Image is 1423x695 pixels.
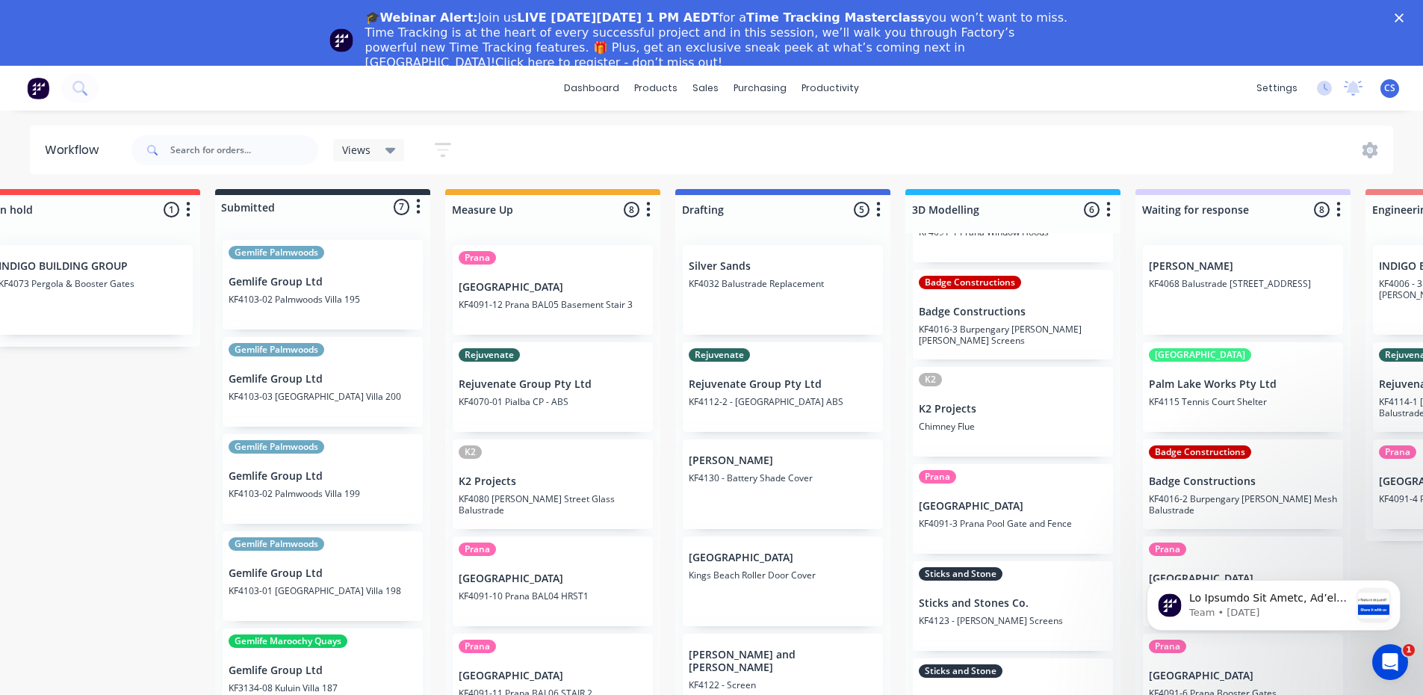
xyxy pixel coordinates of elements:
[1149,543,1186,556] div: Prana
[459,640,496,653] div: Prana
[365,10,478,25] b: 🎓Webinar Alert:
[1249,77,1305,99] div: settings
[459,572,647,585] p: [GEOGRAPHIC_DATA]
[459,378,647,391] p: Rejuvenate Group Pty Ltd
[627,77,685,99] div: products
[1149,445,1251,459] div: Badge Constructions
[229,391,417,402] p: KF4103-03 [GEOGRAPHIC_DATA] Villa 200
[223,434,423,524] div: Gemlife PalmwoodsGemlife Group LtdKF4103-02 Palmwoods Villa 199
[689,260,877,273] p: Silver Sands
[1149,475,1337,488] p: Badge Constructions
[170,135,318,165] input: Search for orders...
[685,77,726,99] div: sales
[459,299,647,310] p: KF4091-12 Prana BAL05 Basement Stair 3
[459,670,647,682] p: [GEOGRAPHIC_DATA]
[919,567,1002,581] div: Sticks and Stone
[1143,245,1343,335] div: [PERSON_NAME]KF4068 Balustrade [STREET_ADDRESS]
[1149,378,1337,391] p: Palm Lake Works Pty Ltd
[919,470,956,484] div: Prana
[229,664,417,677] p: Gemlife Group Ltd
[495,55,722,69] a: Click here to register - don’t miss out!
[459,543,496,556] div: Prana
[689,472,877,484] p: KF4130 - Battery Shade Cover
[459,251,496,265] div: Prana
[229,634,347,648] div: Gemlife Maroochy Quays
[913,270,1113,359] div: Badge ConstructionsBadge ConstructionsKF4016-3 Burpengary [PERSON_NAME] [PERSON_NAME] Screens
[689,454,877,467] p: [PERSON_NAME]
[1149,278,1337,289] p: KF4068 Balustrade [STREET_ADDRESS]
[229,294,417,305] p: KF4103-02 Palmwoods Villa 195
[557,77,627,99] a: dashboard
[1143,342,1343,432] div: [GEOGRAPHIC_DATA]Palm Lake Works Pty LtdKF4115 Tennis Court Shelter
[1149,260,1337,273] p: [PERSON_NAME]
[919,597,1107,610] p: Sticks and Stones Co.
[683,439,883,529] div: [PERSON_NAME]KF4130 - Battery Shade Cover
[1149,670,1337,682] p: [GEOGRAPHIC_DATA]
[1124,550,1423,655] iframe: Intercom notifications message
[919,664,1002,678] div: Sticks and Stone
[683,342,883,432] div: RejuvenateRejuvenate Group Pty LtdKF4112-2 - [GEOGRAPHIC_DATA] ABS
[919,403,1107,416] p: K2 Projects
[1143,537,1343,626] div: Prana[GEOGRAPHIC_DATA]KF4091-5 Prana Entry Screen
[229,276,417,288] p: Gemlife Group Ltd
[919,421,1107,432] p: Chimney Flue
[453,245,653,335] div: Prana[GEOGRAPHIC_DATA]KF4091-12 Prana BAL05 Basement Stair 3
[794,77,866,99] div: productivity
[45,141,106,159] div: Workflow
[683,537,883,626] div: [GEOGRAPHIC_DATA]Kings Beach Roller Door Cover
[229,488,417,499] p: KF4103-02 Palmwoods Villa 199
[229,682,417,694] p: KF3134-08 Kuluin Villa 187
[689,396,877,407] p: KF4112-2 - [GEOGRAPHIC_DATA] ABS
[65,56,226,69] p: Message from Team, sent 2w ago
[689,649,877,674] p: [PERSON_NAME] and [PERSON_NAME]
[1149,396,1337,407] p: KF4115 Tennis Court Shelter
[919,518,1107,529] p: KF4091-3 Prana Pool Gate and Fence
[459,348,520,362] div: Rejuvenate
[1403,644,1415,656] span: 1
[689,348,750,362] div: Rejuvenate
[223,337,423,427] div: Gemlife PalmwoodsGemlife Group LtdKF4103-03 [GEOGRAPHIC_DATA] Villa 200
[459,493,647,516] p: KF4080 [PERSON_NAME] Street Glass Balustrade
[459,590,647,602] p: KF4091-10 Prana BAL04 HRST1
[919,324,1107,346] p: KF4016-3 Burpengary [PERSON_NAME] [PERSON_NAME] Screens
[453,537,653,626] div: Prana[GEOGRAPHIC_DATA]KF4091-10 Prana BAL04 HRST1
[459,445,482,459] div: K2
[689,378,877,391] p: Rejuvenate Group Pty Ltd
[1149,493,1337,516] p: KF4016-2 Burpengary [PERSON_NAME] Mesh Balustrade
[689,552,877,564] p: [GEOGRAPHIC_DATA]
[919,615,1107,626] p: KF4123 - [PERSON_NAME] Screens
[229,585,417,596] p: KF4103-01 [GEOGRAPHIC_DATA] Villa 198
[459,281,647,294] p: [GEOGRAPHIC_DATA]
[1143,439,1343,529] div: Badge ConstructionsBadge ConstructionsKF4016-2 Burpengary [PERSON_NAME] Mesh Balustrade
[746,10,925,25] b: Time Tracking Masterclass
[229,567,417,580] p: Gemlife Group Ltd
[365,10,1070,70] div: Join us for a you won’t want to miss. Time Tracking is at the heart of every successful project a...
[1379,445,1416,459] div: Prana
[229,537,324,551] div: Gemlife Palmwoods
[453,439,653,529] div: K2K2 ProjectsKF4080 [PERSON_NAME] Street Glass Balustrade
[229,470,417,483] p: Gemlife Group Ltd
[342,142,371,158] span: Views
[919,373,942,386] div: K2
[919,306,1107,318] p: Badge Constructions
[1372,644,1408,680] iframe: Intercom live chat
[517,10,719,25] b: LIVE [DATE][DATE] 1 PM AEDT
[919,500,1107,513] p: [GEOGRAPHIC_DATA]
[229,246,324,259] div: Gemlife Palmwoods
[913,561,1113,651] div: Sticks and StoneSticks and Stones Co.KF4123 - [PERSON_NAME] Screens
[229,343,324,356] div: Gemlife Palmwoods
[27,77,49,99] img: Factory
[689,278,877,289] p: KF4032 Balustrade Replacement
[913,367,1113,457] div: K2K2 ProjectsChimney Flue
[329,28,353,52] img: Profile image for Team
[683,245,883,335] div: Silver SandsKF4032 Balustrade Replacement
[223,531,423,621] div: Gemlife PalmwoodsGemlife Group LtdKF4103-01 [GEOGRAPHIC_DATA] Villa 198
[223,240,423,330] div: Gemlife PalmwoodsGemlife Group LtdKF4103-02 Palmwoods Villa 195
[726,77,794,99] div: purchasing
[229,373,417,386] p: Gemlife Group Ltd
[459,475,647,488] p: K2 Projects
[1384,81,1395,95] span: CS
[913,464,1113,554] div: Prana[GEOGRAPHIC_DATA]KF4091-3 Prana Pool Gate and Fence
